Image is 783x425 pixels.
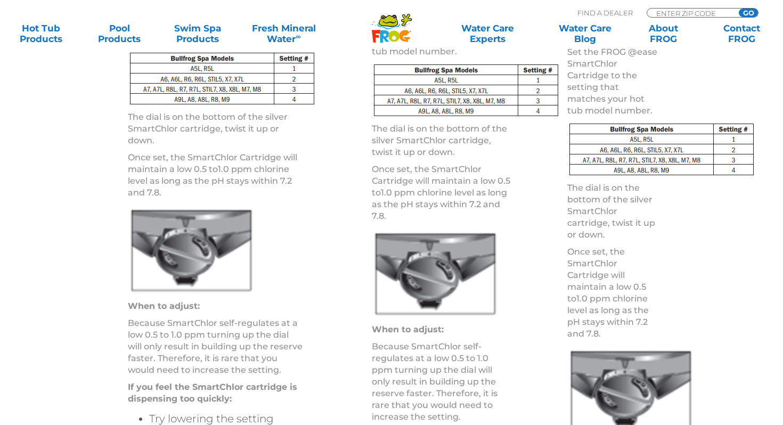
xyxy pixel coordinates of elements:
input: GO [739,9,758,17]
p: Because SmartChlor self-regulates at a low 0.5 to 1.0 ppm turning up the dial will only result in... [372,341,511,423]
p: Once set, the SmartChlor Cartridge will maintain a low 0.5 to1.0 ppm chlorine level as long as th... [567,246,658,340]
p: Once set, the SmartChlor Cartridge will maintain a low 0.5 to1.0 ppm chlorine level as long as th... [372,164,511,222]
a: Swim SpaProducts [167,23,228,44]
input: Zip Code Form [655,9,727,18]
p: Set the FROG @ease SmartChlor Cartridge to the setting that matches your hot tub model number. [567,46,658,117]
a: ContactFROG [712,23,772,44]
strong: When to adjust: [372,324,444,334]
a: AboutFROG [633,23,694,44]
a: Water CareBlog [554,23,615,44]
p: The dial is on the bottom of the silver SmartChlor cartridge, twist it up or down. [372,123,511,158]
a: Water CareExperts [438,23,537,44]
p: Because SmartChlor self-regulates at a low 0.5 to 1.0 ppm turning up the dial will only result in... [128,317,303,376]
strong: When to adjust: [128,301,200,311]
p: Once set, the SmartChlor Cartridge will maintain a low 0.5 to1.0 ppm chlorine level as long as th... [128,152,303,199]
strong: If you feel the SmartChlor cartridge is dispensing too quickly: [128,382,297,404]
a: Fresh MineralWater∞ [246,23,322,44]
p: The dial is on the bottom of the silver SmartChlor cartridge, twist it up or down. [567,182,658,241]
sup: ∞ [296,32,300,40]
p: Find A Dealer [577,8,633,18]
a: PoolProducts [89,23,150,44]
p: The dial is on the bottom of the silver SmartChlor cartridge, twist it up or down. [128,111,303,146]
a: Hot TubProducts [11,23,71,44]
